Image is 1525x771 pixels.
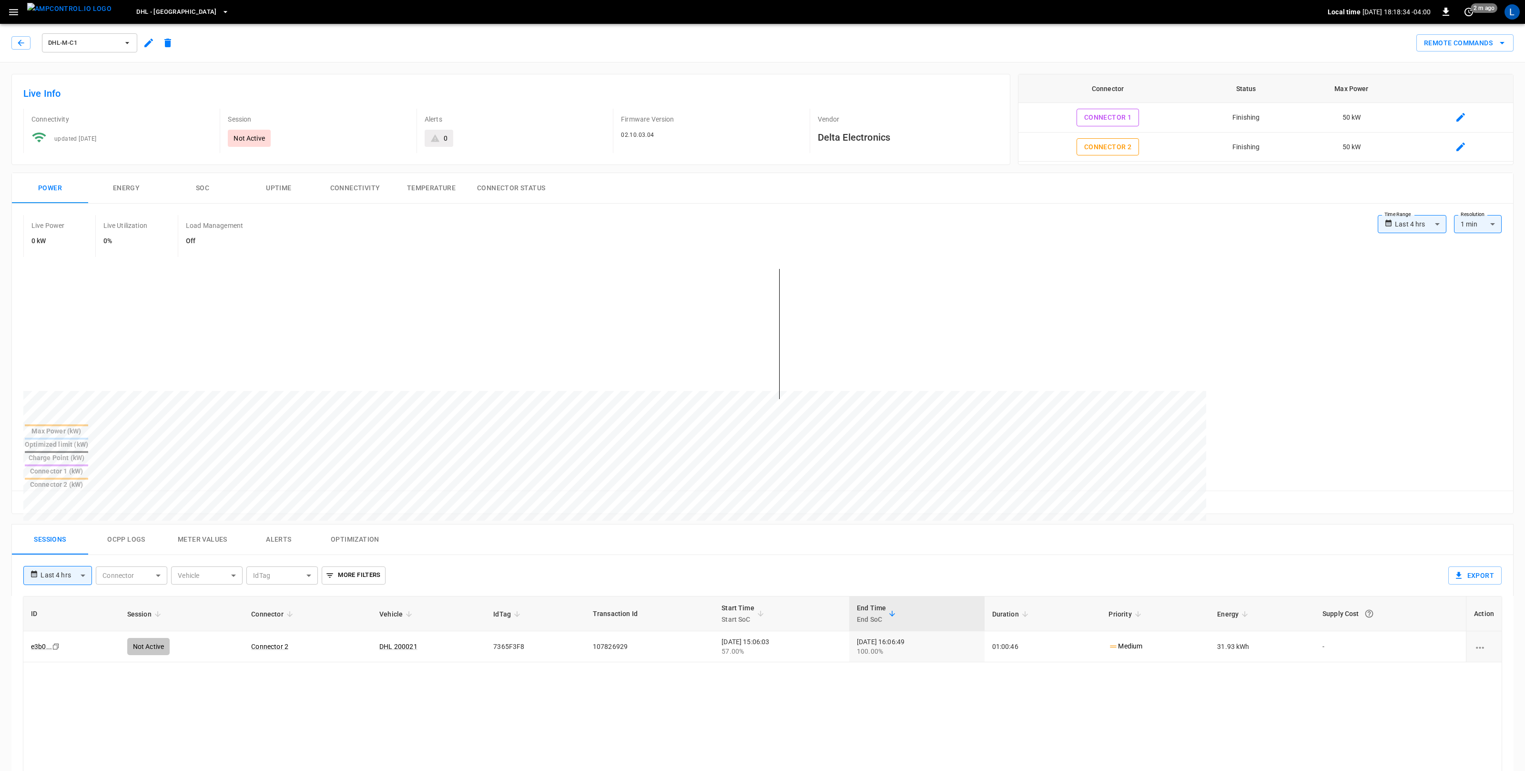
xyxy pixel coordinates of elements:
[1461,4,1476,20] button: set refresh interval
[12,173,88,204] button: Power
[857,614,886,625] p: End SoC
[88,173,164,204] button: Energy
[1197,133,1295,162] td: Finishing
[1108,608,1144,620] span: Priority
[1474,642,1494,651] div: charging session options
[585,596,714,631] th: Transaction Id
[31,114,212,124] p: Connectivity
[1395,215,1446,233] div: Last 4 hrs
[322,566,385,585] button: More Filters
[1322,605,1458,622] div: Supply Cost
[1295,74,1408,103] th: Max Power
[42,33,137,52] button: DHL-M-C1
[857,602,886,625] div: End Time
[425,114,605,124] p: Alerts
[1018,74,1197,103] th: Connector
[54,135,97,142] span: updated [DATE]
[1197,103,1295,133] td: Finishing
[621,114,802,124] p: Firmware Version
[722,602,767,625] span: Start TimeStart SoC
[1448,566,1502,585] button: Export
[234,134,265,143] p: Not Active
[88,524,164,555] button: Ocpp logs
[186,221,243,230] p: Load Management
[251,608,295,620] span: Connector
[379,608,415,620] span: Vehicle
[317,524,393,555] button: Optimization
[992,608,1031,620] span: Duration
[164,524,241,555] button: Meter Values
[1466,596,1502,631] th: Action
[444,134,447,143] div: 0
[103,236,147,247] h6: 0%
[31,221,65,230] p: Live Power
[1217,608,1251,620] span: Energy
[164,173,241,204] button: SOC
[228,114,408,124] p: Session
[818,114,998,124] p: Vendor
[1018,74,1513,162] table: connector table
[1295,133,1408,162] td: 50 kW
[103,221,147,230] p: Live Utilization
[1197,74,1295,103] th: Status
[241,173,317,204] button: Uptime
[1077,138,1139,156] button: Connector 2
[393,173,469,204] button: Temperature
[493,608,523,620] span: IdTag
[1454,215,1502,233] div: 1 min
[1361,605,1378,622] button: The cost of your charging session based on your supply rates
[241,524,317,555] button: Alerts
[1384,211,1411,218] label: Time Range
[41,566,92,585] div: Last 4 hrs
[48,38,119,49] span: DHL-M-C1
[469,173,553,204] button: Connector Status
[1505,4,1520,20] div: profile-icon
[1416,34,1514,52] button: Remote Commands
[1471,3,1497,13] span: 2 m ago
[132,3,233,21] button: DHL - [GEOGRAPHIC_DATA]
[317,173,393,204] button: Connectivity
[722,614,754,625] p: Start SoC
[818,130,998,145] h6: Delta Electronics
[23,596,120,631] th: ID
[23,86,998,101] h6: Live Info
[1077,109,1139,126] button: Connector 1
[857,602,898,625] span: End TimeEnd SoC
[1328,7,1361,17] p: Local time
[23,596,1502,662] table: sessions table
[1295,103,1408,133] td: 50 kW
[722,602,754,625] div: Start Time
[1362,7,1431,17] p: [DATE] 18:18:34 -04:00
[186,236,243,247] h6: Off
[31,236,65,247] h6: 0 kW
[27,3,112,15] img: ampcontrol.io logo
[1461,211,1484,218] label: Resolution
[1416,34,1514,52] div: remote commands options
[136,7,217,18] span: DHL - [GEOGRAPHIC_DATA]
[127,608,164,620] span: Session
[621,132,654,138] span: 02.10.03.04
[12,524,88,555] button: Sessions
